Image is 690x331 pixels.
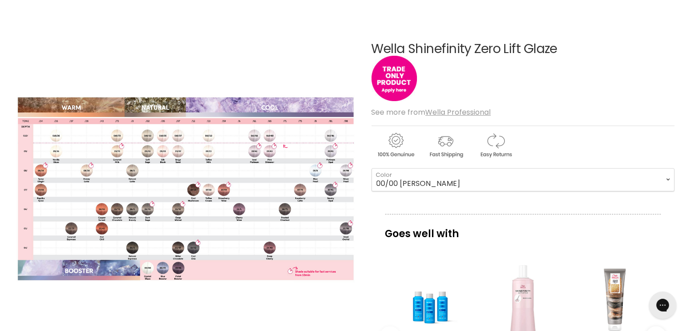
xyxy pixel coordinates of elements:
[422,131,470,159] img: shipping.gif
[426,107,491,117] a: Wella Professional
[372,56,417,101] img: tradeonly_small.jpg
[472,131,520,159] img: returns.gif
[372,107,491,117] span: See more from
[372,131,420,159] img: genuine.gif
[385,214,661,244] p: Goes well with
[372,42,675,56] h1: Wella Shinefinity Zero Lift Glaze
[645,288,681,322] iframe: Gorgias live chat messenger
